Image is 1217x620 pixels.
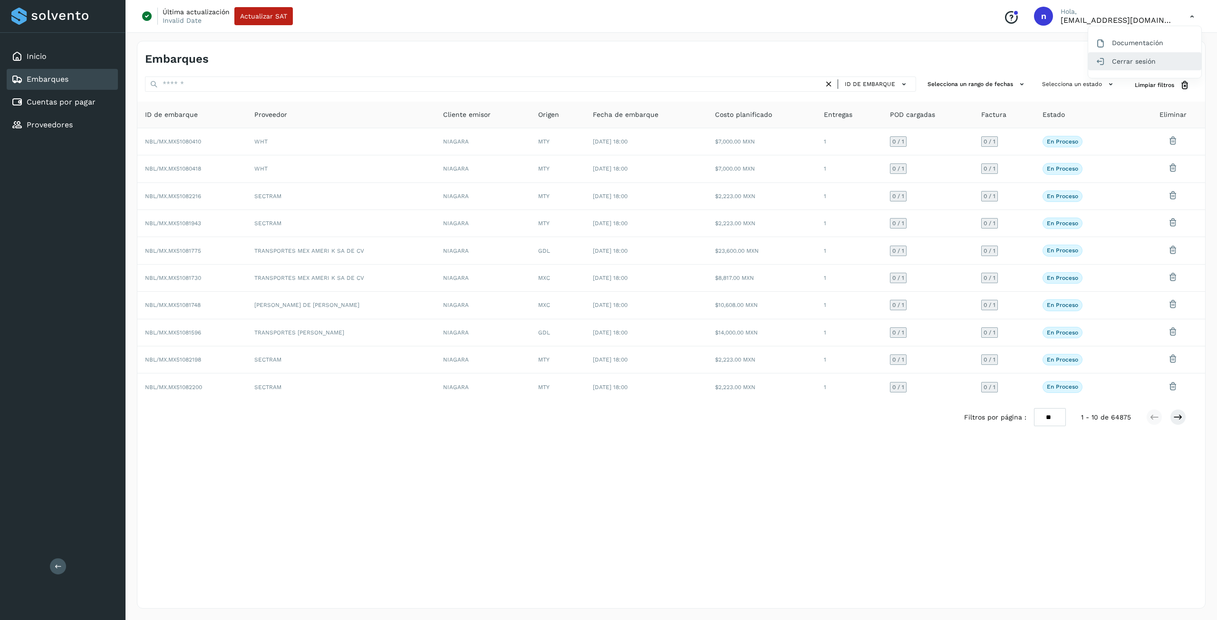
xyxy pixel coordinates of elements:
a: Embarques [27,75,68,84]
a: Proveedores [27,120,73,129]
a: Cuentas por pagar [27,97,96,106]
div: Inicio [7,46,118,67]
div: Proveedores [7,114,118,135]
div: Cerrar sesión [1088,52,1201,70]
div: Embarques [7,69,118,90]
div: Cuentas por pagar [7,92,118,113]
div: Documentación [1088,34,1201,52]
a: Inicio [27,52,47,61]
